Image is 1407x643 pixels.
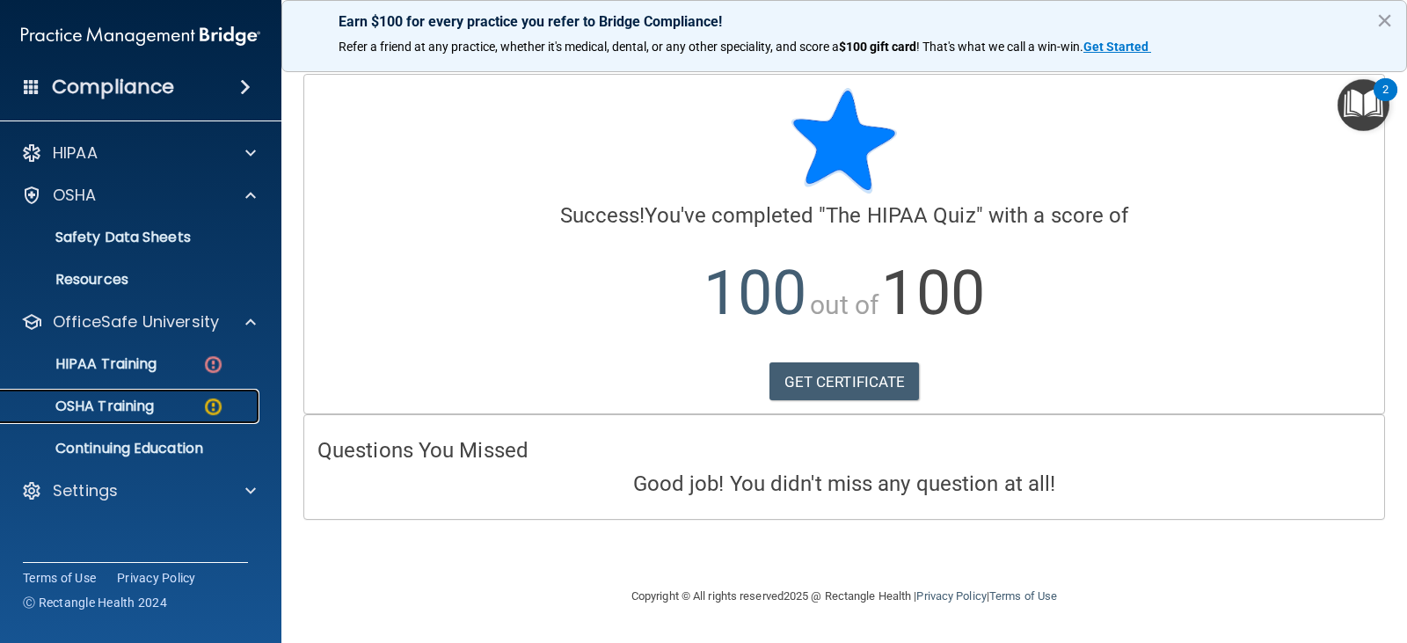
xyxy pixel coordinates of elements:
p: Resources [11,271,252,289]
h4: Compliance [52,75,174,99]
span: out of [810,289,879,320]
p: OfficeSafe University [53,311,219,332]
a: Terms of Use [989,589,1057,603]
img: danger-circle.6113f641.png [202,354,224,376]
a: Get Started [1083,40,1151,54]
a: OfficeSafe University [21,311,256,332]
a: Privacy Policy [916,589,986,603]
span: Success! [560,203,645,228]
button: Open Resource Center, 2 new notifications [1338,79,1389,131]
a: GET CERTIFICATE [769,362,920,401]
strong: $100 gift card [839,40,916,54]
div: Copyright © All rights reserved 2025 @ Rectangle Health | | [523,568,1165,625]
span: 100 [703,257,806,329]
img: blue-star-rounded.9d042014.png [791,88,897,194]
button: Close [1376,6,1393,34]
img: PMB logo [21,18,260,54]
strong: Get Started [1083,40,1148,54]
p: Safety Data Sheets [11,229,252,246]
h4: Questions You Missed [317,439,1371,462]
p: Earn $100 for every practice you refer to Bridge Compliance! [339,13,1350,30]
h4: Good job! You didn't miss any question at all! [317,472,1371,495]
a: HIPAA [21,142,256,164]
span: The HIPAA Quiz [826,203,975,228]
h4: You've completed " " with a score of [317,204,1371,227]
img: warning-circle.0cc9ac19.png [202,396,224,418]
p: HIPAA [53,142,98,164]
span: Refer a friend at any practice, whether it's medical, dental, or any other speciality, and score a [339,40,839,54]
a: Privacy Policy [117,569,196,587]
p: OSHA Training [11,398,154,415]
a: Settings [21,480,256,501]
div: 2 [1382,90,1389,113]
span: Ⓒ Rectangle Health 2024 [23,594,167,611]
a: Terms of Use [23,569,96,587]
p: Settings [53,480,118,501]
p: HIPAA Training [11,355,157,373]
span: 100 [881,257,984,329]
p: OSHA [53,185,97,206]
p: Continuing Education [11,440,252,457]
a: OSHA [21,185,256,206]
span: ! That's what we call a win-win. [916,40,1083,54]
